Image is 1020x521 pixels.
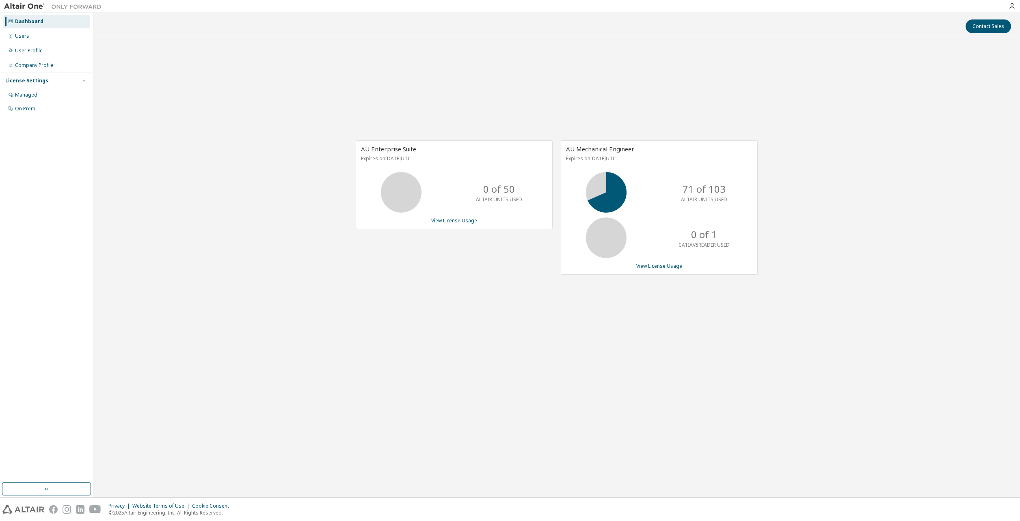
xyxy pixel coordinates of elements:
div: Privacy [108,503,132,509]
p: 0 of 1 [691,228,717,241]
a: View License Usage [636,263,682,269]
p: 71 of 103 [683,182,726,196]
div: Company Profile [15,62,54,69]
span: AU Mechanical Engineer [566,145,634,153]
span: AU Enterprise Suite [361,145,416,153]
p: Expires on [DATE] UTC [361,155,545,162]
p: CATIAV5READER USED [679,241,730,248]
img: Altair One [4,2,106,11]
p: 0 of 50 [483,182,515,196]
img: altair_logo.svg [2,505,44,514]
div: Cookie Consent [192,503,234,509]
div: License Settings [5,78,48,84]
div: User Profile [15,47,43,54]
p: ALTAIR UNITS USED [476,196,522,203]
p: Expires on [DATE] UTC [566,155,750,162]
a: View License Usage [431,217,477,224]
div: On Prem [15,105,35,112]
img: linkedin.svg [76,505,84,514]
img: youtube.svg [89,505,101,514]
div: Dashboard [15,18,43,25]
p: ALTAIR UNITS USED [681,196,727,203]
img: instagram.svg [63,505,71,514]
div: Managed [15,92,37,98]
img: facebook.svg [49,505,58,514]
button: Contact Sales [966,19,1011,33]
div: Users [15,33,29,39]
div: Website Terms of Use [132,503,192,509]
p: © 2025 Altair Engineering, Inc. All Rights Reserved. [108,509,234,516]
